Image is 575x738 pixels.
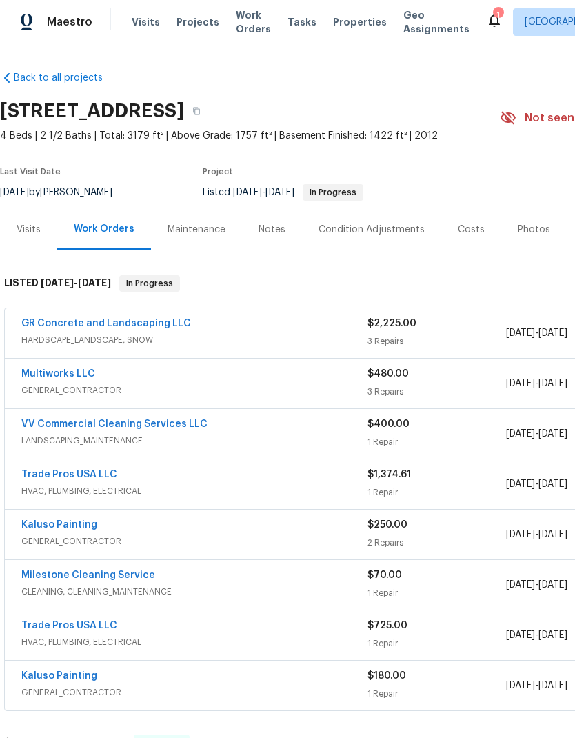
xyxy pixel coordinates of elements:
a: Trade Pros USA LLC [21,470,117,479]
div: 1 [493,8,503,22]
span: - [506,326,567,340]
h6: LISTED [4,275,111,292]
span: HVAC, PLUMBING, ELECTRICAL [21,635,367,649]
a: Multiworks LLC [21,369,95,379]
span: [DATE] [506,479,535,489]
div: Costs [458,223,485,237]
span: [DATE] [506,630,535,640]
span: $1,374.61 [367,470,411,479]
span: [DATE] [233,188,262,197]
div: 2 Repairs [367,536,506,550]
span: CLEANING, CLEANING_MAINTENANCE [21,585,367,599]
span: - [41,278,111,288]
span: [DATE] [41,278,74,288]
span: [DATE] [538,479,567,489]
span: LANDSCAPING_MAINTENANCE [21,434,367,448]
span: $70.00 [367,570,402,580]
span: [DATE] [506,580,535,590]
div: Visits [17,223,41,237]
span: - [506,477,567,491]
span: [DATE] [538,681,567,690]
div: 3 Repairs [367,385,506,399]
span: [DATE] [265,188,294,197]
span: [DATE] [506,429,535,439]
span: - [506,578,567,592]
span: $480.00 [367,369,409,379]
span: Projects [176,15,219,29]
span: [DATE] [538,429,567,439]
span: - [506,628,567,642]
span: [DATE] [538,630,567,640]
div: 3 Repairs [367,335,506,348]
div: 1 Repair [367,687,506,701]
span: Work Orders [236,8,271,36]
div: 1 Repair [367,435,506,449]
span: [DATE] [538,328,567,338]
span: In Progress [121,277,179,290]
div: Photos [518,223,550,237]
span: HVAC, PLUMBING, ELECTRICAL [21,484,367,498]
span: [DATE] [538,580,567,590]
div: 1 Repair [367,586,506,600]
span: [DATE] [78,278,111,288]
div: Condition Adjustments [319,223,425,237]
span: $180.00 [367,671,406,681]
span: $2,225.00 [367,319,416,328]
span: $250.00 [367,520,407,530]
span: Project [203,168,233,176]
a: Kaluso Painting [21,520,97,530]
div: Notes [259,223,285,237]
span: HARDSCAPE_LANDSCAPE, SNOW [21,333,367,347]
span: $725.00 [367,621,407,630]
span: Properties [333,15,387,29]
span: [DATE] [506,530,535,539]
span: [DATE] [506,328,535,338]
div: Work Orders [74,222,134,236]
a: Trade Pros USA LLC [21,621,117,630]
span: Listed [203,188,363,197]
span: Visits [132,15,160,29]
span: - [506,427,567,441]
a: Milestone Cleaning Service [21,570,155,580]
span: GENERAL_CONTRACTOR [21,383,367,397]
span: [DATE] [538,530,567,539]
span: [DATE] [506,681,535,690]
div: 1 Repair [367,637,506,650]
a: Kaluso Painting [21,671,97,681]
span: Geo Assignments [403,8,470,36]
span: Tasks [287,17,316,27]
span: - [506,679,567,692]
div: Maintenance [168,223,225,237]
span: - [506,377,567,390]
span: - [233,188,294,197]
div: 1 Repair [367,486,506,499]
button: Copy Address [184,99,209,123]
span: [DATE] [506,379,535,388]
span: In Progress [304,188,362,197]
span: - [506,528,567,541]
a: VV Commercial Cleaning Services LLC [21,419,208,429]
span: GENERAL_CONTRACTOR [21,686,367,699]
span: GENERAL_CONTRACTOR [21,535,367,548]
span: [DATE] [538,379,567,388]
span: Maestro [47,15,92,29]
span: $400.00 [367,419,410,429]
a: GR Concrete and Landscaping LLC [21,319,191,328]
